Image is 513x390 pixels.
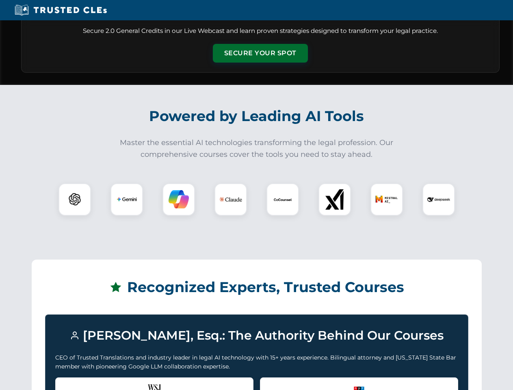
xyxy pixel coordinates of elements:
button: Secure Your Spot [213,44,308,63]
p: Secure 2.0 General Credits in our Live Webcast and learn proven strategies designed to transform ... [31,26,489,36]
div: xAI [318,183,351,216]
img: Mistral AI Logo [375,188,398,211]
img: Copilot Logo [169,189,189,210]
img: ChatGPT Logo [63,188,87,211]
img: DeepSeek Logo [427,188,450,211]
img: CoCounsel Logo [273,189,293,210]
div: Copilot [162,183,195,216]
div: CoCounsel [266,183,299,216]
div: Mistral AI [370,183,403,216]
h2: Recognized Experts, Trusted Courses [45,273,468,301]
div: Gemini [110,183,143,216]
div: DeepSeek [422,183,455,216]
div: ChatGPT [58,183,91,216]
h3: [PERSON_NAME], Esq.: The Authority Behind Our Courses [55,325,458,347]
img: Trusted CLEs [12,4,109,16]
img: xAI Logo [325,189,345,210]
div: Claude [214,183,247,216]
p: Master the essential AI technologies transforming the legal profession. Our comprehensive courses... [115,137,399,160]
p: CEO of Trusted Translations and industry leader in legal AI technology with 15+ years experience.... [55,353,458,371]
img: Claude Logo [219,188,242,211]
h2: Powered by Leading AI Tools [32,102,482,130]
img: Gemini Logo [117,189,137,210]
